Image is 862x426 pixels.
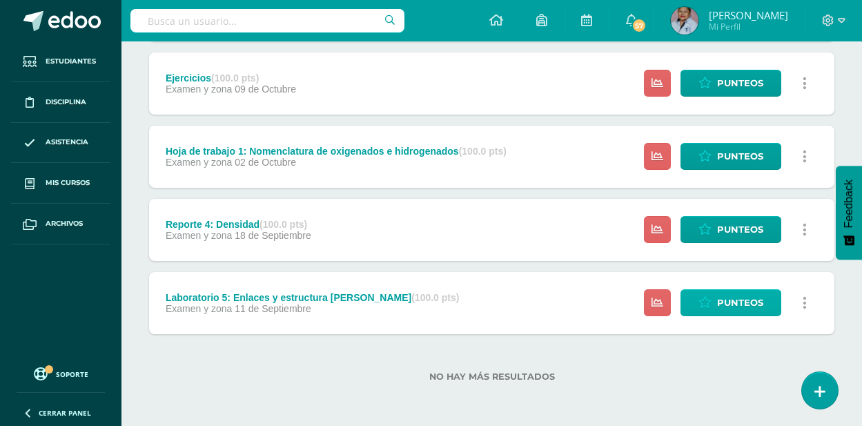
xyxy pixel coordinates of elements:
[166,157,233,168] span: Examen y zona
[631,18,647,33] span: 57
[11,204,110,244] a: Archivos
[166,219,311,230] div: Reporte 4: Densidad
[17,364,105,383] a: Soporte
[166,146,507,157] div: Hoja de trabajo 1: Nomenclatura de oxigenados e hidrogenados
[235,157,296,168] span: 02 de Octubre
[211,72,259,84] strong: (100.0 pts)
[235,230,311,241] span: 18 de Septiembre
[843,180,855,228] span: Feedback
[671,7,698,35] img: 4a4d6314b287703208efce12d67be7f7.png
[680,70,781,97] a: Punteos
[717,290,763,316] span: Punteos
[166,303,233,314] span: Examen y zona
[166,230,233,241] span: Examen y zona
[46,177,90,188] span: Mis cursos
[166,292,460,303] div: Laboratorio 5: Enlaces y estructura [PERSON_NAME]
[166,72,296,84] div: Ejercicios
[235,303,311,314] span: 11 de Septiembre
[717,70,763,96] span: Punteos
[166,84,233,95] span: Examen y zona
[39,408,91,418] span: Cerrar panel
[46,137,88,148] span: Asistencia
[11,123,110,164] a: Asistencia
[11,82,110,123] a: Disciplina
[56,369,88,379] span: Soporte
[680,143,781,170] a: Punteos
[680,216,781,243] a: Punteos
[46,56,96,67] span: Estudiantes
[46,97,86,108] span: Disciplina
[11,41,110,82] a: Estudiantes
[259,219,307,230] strong: (100.0 pts)
[709,8,788,22] span: [PERSON_NAME]
[46,218,83,229] span: Archivos
[836,166,862,260] button: Feedback - Mostrar encuesta
[11,163,110,204] a: Mis cursos
[459,146,507,157] strong: (100.0 pts)
[149,371,834,382] label: No hay más resultados
[717,217,763,242] span: Punteos
[717,144,763,169] span: Punteos
[130,9,404,32] input: Busca un usuario...
[235,84,296,95] span: 09 de Octubre
[680,289,781,316] a: Punteos
[411,292,459,303] strong: (100.0 pts)
[709,21,788,32] span: Mi Perfil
